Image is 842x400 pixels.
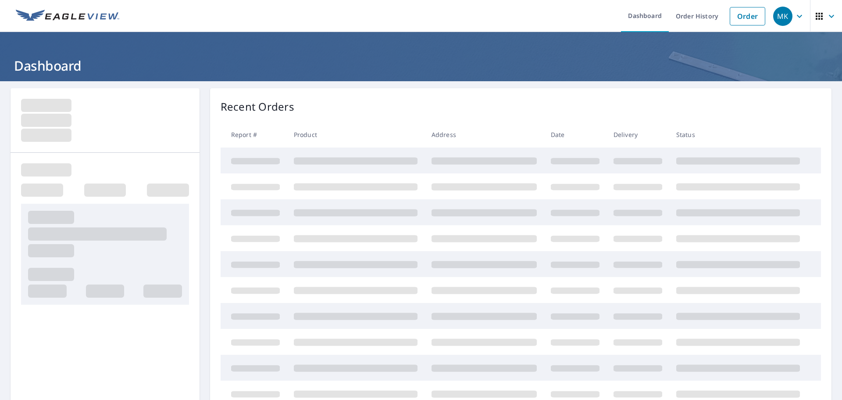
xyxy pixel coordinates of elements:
[221,99,294,115] p: Recent Orders
[221,122,287,148] th: Report #
[669,122,807,148] th: Status
[16,10,119,23] img: EV Logo
[544,122,607,148] th: Date
[425,122,544,148] th: Address
[730,7,765,25] a: Order
[773,7,792,26] div: MK
[11,57,831,75] h1: Dashboard
[287,122,425,148] th: Product
[607,122,669,148] th: Delivery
